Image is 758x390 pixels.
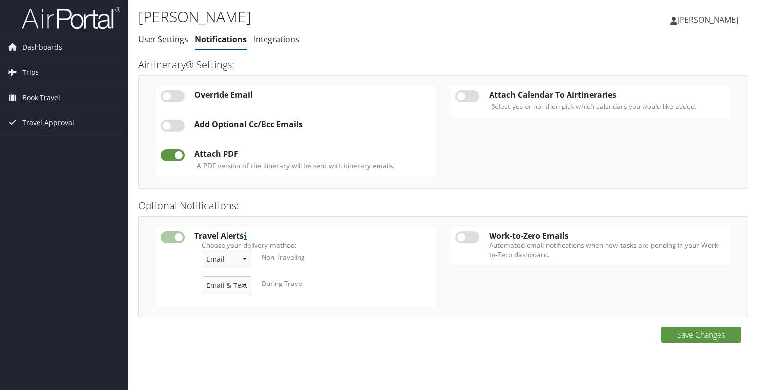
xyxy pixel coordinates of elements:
[138,199,748,213] h3: Optional Notifications:
[677,14,738,25] span: [PERSON_NAME]
[489,231,725,240] div: Work-to-Zero Emails
[194,231,431,240] div: Travel Alerts
[489,240,725,260] label: Automated email notifications when new tasks are pending in your Work-to-Zero dashboard.
[489,90,725,99] div: Attach Calendar To Airtineraries
[22,35,62,60] span: Dashboards
[195,34,247,45] a: Notifications
[138,6,545,27] h1: [PERSON_NAME]
[202,240,423,250] label: Choose your delivery method:
[661,327,741,343] button: Save Changes
[22,60,39,85] span: Trips
[138,34,188,45] a: User Settings
[194,149,431,158] div: Attach PDF
[22,6,120,30] img: airportal-logo.png
[262,279,303,288] label: During Travel
[22,110,74,135] span: Travel Approval
[492,102,697,111] label: Select yes or no, then pick which calendars you would like added.
[138,58,748,71] h3: Airtinerary® Settings:
[194,120,431,129] div: Add Optional Cc/Bcc Emails
[262,252,304,262] label: Non-Traveling
[670,5,748,35] a: [PERSON_NAME]
[194,90,431,99] div: Override Email
[254,34,299,45] a: Integrations
[22,85,60,110] span: Book Travel
[197,161,395,171] label: A PDF version of the itinerary will be sent with itinerary emails.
